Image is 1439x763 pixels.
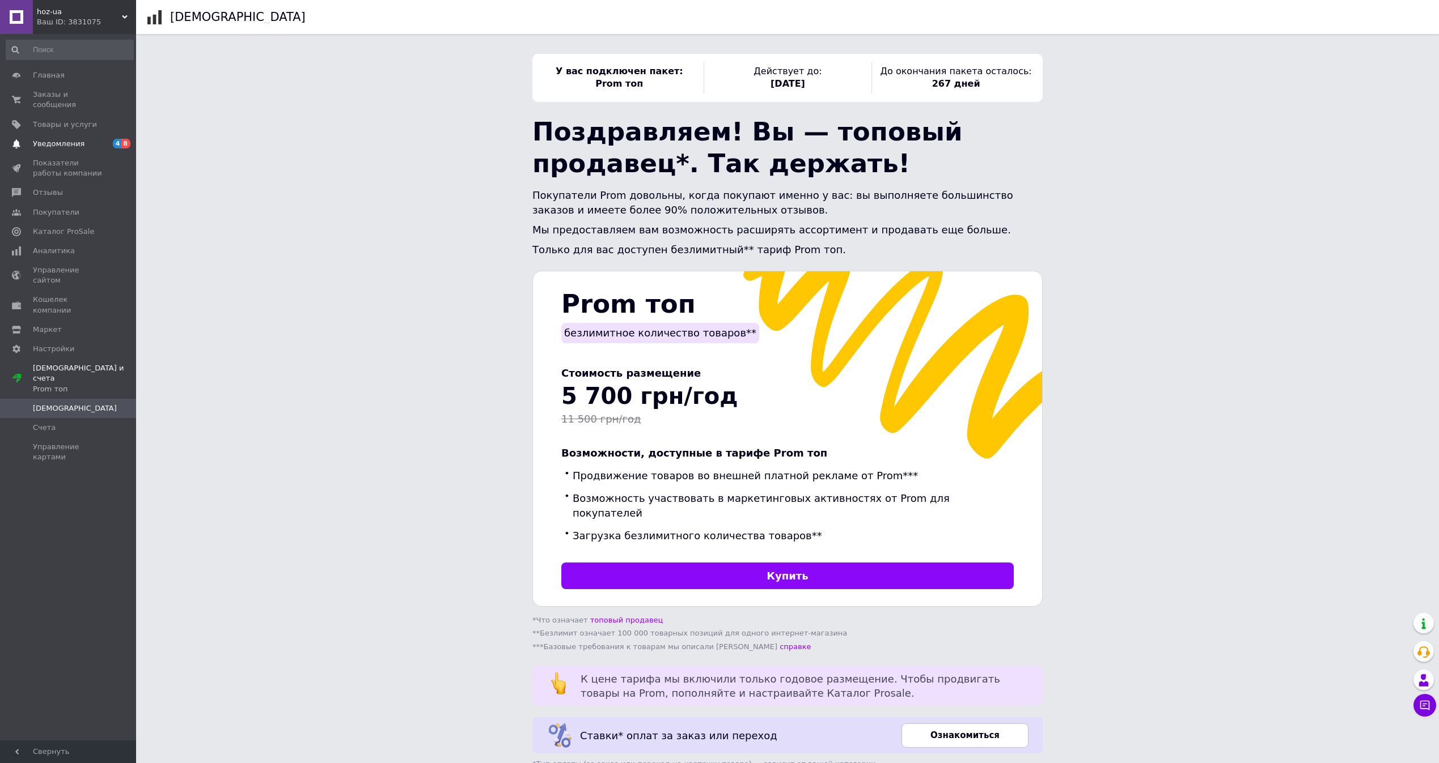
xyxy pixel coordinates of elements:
[564,327,756,339] span: безлимитное количество товаров**
[532,616,663,624] span: *Что означает
[561,562,1014,589] a: Купить
[532,244,846,255] span: Только для вас доступен безлимитный** тариф Prom топ.
[561,447,827,459] span: Возможности, доступные в тарифе Prom топ
[932,78,980,89] span: 267 дней
[33,295,105,315] span: Кошелек компании
[588,616,663,624] a: топовый продавец
[33,265,105,285] span: Управление сайтом
[1413,694,1436,717] button: Чат с покупателем
[771,78,805,89] span: [DATE]
[33,403,117,414] span: [DEMOGRAPHIC_DATA]
[33,423,56,433] span: Счета
[113,139,122,148] span: 4
[37,17,136,27] div: Ваш ID: 3831075
[902,723,1029,748] a: Ознакомиться
[547,723,572,748] img: Картинка процентов
[33,139,84,149] span: Уведомления
[573,470,918,481] span: Продвижение товаров во внешней платной рекламе от Prom***
[33,227,94,237] span: Каталог ProSale
[33,246,75,256] span: Аналитика
[561,289,696,319] span: Prom топ
[33,384,136,394] div: Prom топ
[33,187,63,198] span: Отзывы
[573,530,822,542] span: Загрузка безлимитного количества товаров**
[704,62,872,93] div: Действует до:
[930,730,1000,741] span: Ознакомиться
[33,363,136,394] span: [DEMOGRAPHIC_DATA] и счета
[37,7,122,17] span: hoz-ua
[6,40,134,60] input: Поиск
[33,70,65,80] span: Главная
[33,207,79,218] span: Покупатели
[33,442,105,462] span: Управление картами
[121,139,130,148] span: 8
[532,642,811,651] span: ***Базовые требования к товарам мы описали [PERSON_NAME]
[561,413,641,425] span: 11 500 грн/год
[556,66,683,76] span: У вас подключен пакет:
[170,10,306,24] h1: [DEMOGRAPHIC_DATA]
[532,224,1011,236] span: Мы предоставляем вам возможность расширять ассортимент и продавать еще больше.
[595,78,643,89] span: Prom топ
[581,673,1000,699] span: К цене тарифа мы включили только годовое размещение. Чтобы продвигать товары на Prom, пополняйте ...
[33,89,105,110] span: Заказы и сообщения
[33,120,97,130] span: Товары и услуги
[33,325,62,335] span: Маркет
[532,189,1013,215] span: Покупатели Prom довольны, когда покупают именно у вас: вы выполняете большинство заказов и имеете...
[573,492,950,518] span: Возможность участвовать в маркетинговых активностях от Prom для покупателей
[532,117,963,178] span: Поздравляем! Вы — топовый продавец*. Так держать!
[33,344,74,354] span: Настройки
[561,367,701,379] span: Стоимость размещение
[532,629,847,637] span: **Безлимит означает 100 000 товарных позиций для одного интернет-магазина
[561,383,738,409] span: 5 700 грн/год
[580,730,777,741] span: Ставки* оплат за заказ или переход
[777,642,811,651] a: справке
[881,66,1032,76] span: До окончания пакета осталось:
[33,158,105,178] span: Показатели работы компании
[551,672,568,694] img: :point_up_2:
